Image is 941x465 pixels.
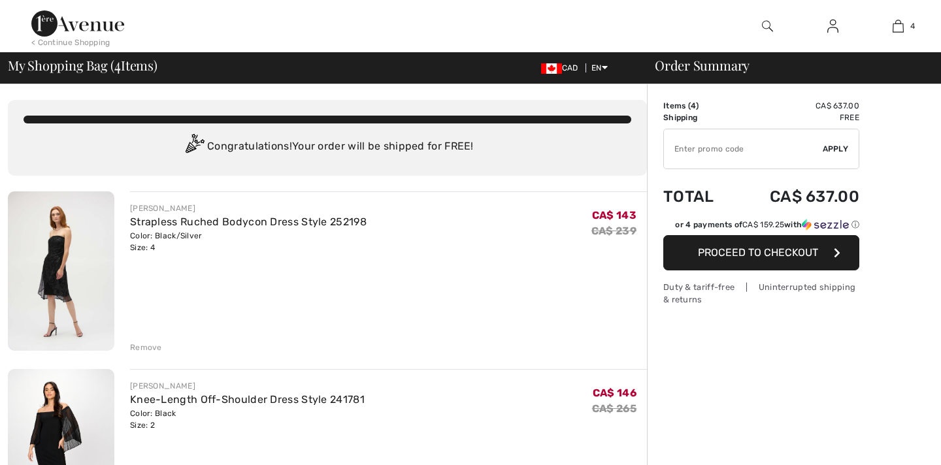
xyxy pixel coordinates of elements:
[639,59,933,72] div: Order Summary
[541,63,584,72] span: CAD
[823,143,849,155] span: Apply
[910,20,915,32] span: 4
[893,18,904,34] img: My Bag
[762,18,773,34] img: search the website
[663,235,859,270] button: Proceed to Checkout
[592,402,636,415] s: CA$ 265
[802,219,849,231] img: Sezzle
[663,281,859,306] div: Duty & tariff-free | Uninterrupted shipping & returns
[734,174,859,219] td: CA$ 637.00
[130,202,367,214] div: [PERSON_NAME]
[691,101,696,110] span: 4
[8,191,114,351] img: Strapless Ruched Bodycon Dress Style 252198
[663,112,734,123] td: Shipping
[181,134,207,160] img: Congratulation2.svg
[734,112,859,123] td: Free
[734,100,859,112] td: CA$ 637.00
[31,37,110,48] div: < Continue Shopping
[541,63,562,74] img: Canadian Dollar
[663,100,734,112] td: Items ( )
[130,216,367,228] a: Strapless Ruched Bodycon Dress Style 252198
[592,209,636,221] span: CA$ 143
[591,63,608,72] span: EN
[114,56,121,72] span: 4
[698,246,818,259] span: Proceed to Checkout
[130,342,162,353] div: Remove
[593,387,636,399] span: CA$ 146
[663,174,734,219] td: Total
[742,220,784,229] span: CA$ 159.25
[24,134,631,160] div: Congratulations! Your order will be shipped for FREE!
[591,225,636,237] s: CA$ 239
[664,129,823,168] input: Promo code
[130,380,365,392] div: [PERSON_NAME]
[130,230,367,253] div: Color: Black/Silver Size: 4
[31,10,124,37] img: 1ère Avenue
[827,18,838,34] img: My Info
[817,18,849,35] a: Sign In
[130,393,365,406] a: Knee-Length Off-Shoulder Dress Style 241781
[130,408,365,431] div: Color: Black Size: 2
[866,18,930,34] a: 4
[8,59,157,72] span: My Shopping Bag ( Items)
[675,219,859,231] div: or 4 payments of with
